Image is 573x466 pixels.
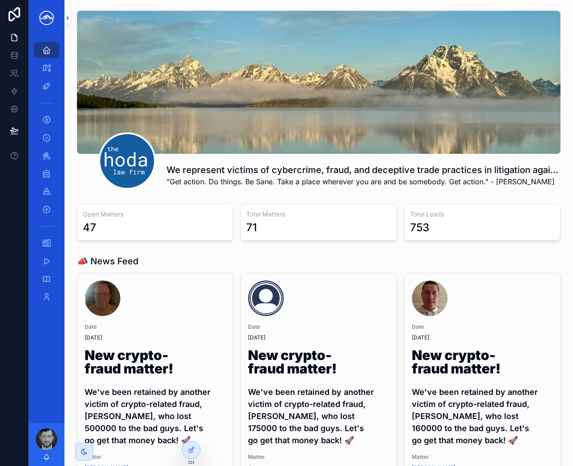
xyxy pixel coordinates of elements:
h3: Total Leads [410,210,555,219]
div: 71 [246,220,257,235]
span: Date [85,323,226,330]
h4: We've been retained by another victim of crypto-related fraud, [PERSON_NAME], who lost 175000 to ... [248,386,389,446]
div: scrollable content [29,36,64,317]
h1: We represent victims of cybercrime, fraud, and deceptive trade practices in litigation against wr... [167,164,560,176]
span: Matter [85,453,226,461]
h1: New crypto-fraud matter! [85,348,226,379]
h4: We've been retained by another victim of crypto-related fraud, [PERSON_NAME], who lost 500000 to ... [85,386,226,446]
h3: Open Matters [83,210,227,219]
span: Date [248,323,389,330]
span: Matter [248,453,389,461]
span: [DATE] [85,334,226,341]
div: 753 [410,220,429,235]
span: [DATE] [248,334,389,341]
h1: New crypto-fraud matter! [412,348,553,379]
img: App logo [36,11,57,25]
h3: Total Matters [246,210,391,219]
span: [DATE] [412,334,553,341]
div: 47 [83,220,96,235]
span: "Get action. Do things. Be Sane. Take a place wherever you are and be somebody. Get action." - [P... [167,176,560,187]
h1: 📣 News Feed [77,255,138,267]
h4: We've been retained by another victim of crypto-related fraud, [PERSON_NAME], who lost 160000 to ... [412,386,553,446]
span: Date [412,323,553,330]
h1: New crypto-fraud matter! [248,348,389,379]
span: Matter [412,453,553,461]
